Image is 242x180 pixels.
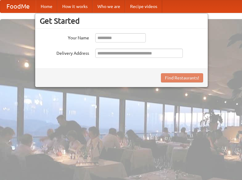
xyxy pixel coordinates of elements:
[161,73,203,82] button: Find Restaurants!
[0,0,36,13] a: FoodMe
[92,0,125,13] a: Who we are
[125,0,162,13] a: Recipe videos
[40,49,89,56] label: Delivery Address
[36,0,57,13] a: Home
[57,0,92,13] a: How it works
[40,33,89,41] label: Your Name
[40,16,203,26] h3: Get Started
